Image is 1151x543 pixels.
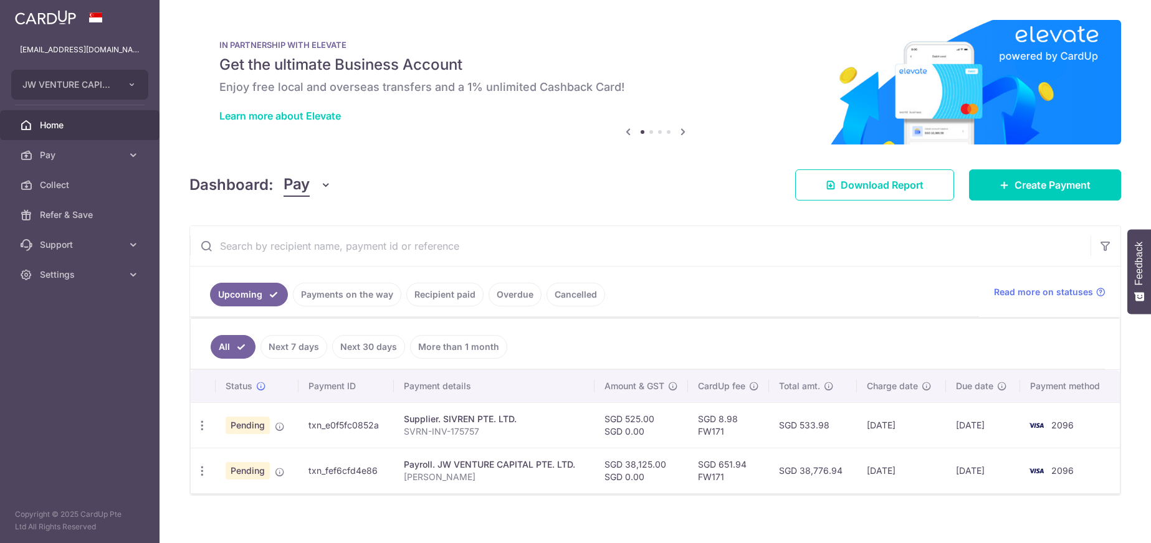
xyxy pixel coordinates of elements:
img: CardUp [15,10,76,25]
span: 2096 [1051,420,1074,430]
h4: Dashboard: [189,174,274,196]
div: Payroll. JW VENTURE CAPITAL PTE. LTD. [404,458,585,471]
span: Due date [956,380,993,392]
button: Feedback - Show survey [1127,229,1151,314]
td: SGD 533.98 [769,402,857,448]
p: [PERSON_NAME] [404,471,585,483]
span: Home [40,119,122,131]
span: 2096 [1051,465,1074,476]
span: Create Payment [1015,177,1091,192]
a: More than 1 month [410,335,507,359]
button: Pay [284,173,332,197]
td: [DATE] [946,448,1021,493]
td: [DATE] [946,402,1021,448]
span: Read more on statuses [994,286,1093,298]
a: Upcoming [210,283,288,306]
a: Recipient paid [406,283,484,306]
th: Payment method [1020,370,1120,402]
h6: Enjoy free local and overseas transfers and a 1% unlimited Cashback Card! [219,80,1091,95]
span: Pay [284,173,310,197]
a: Read more on statuses [994,286,1106,298]
span: CardUp fee [698,380,745,392]
input: Search by recipient name, payment id or reference [190,226,1091,266]
th: Payment ID [298,370,393,402]
p: SVRN-INV-175757 [404,425,585,438]
td: SGD 651.94 FW171 [688,448,769,493]
td: [DATE] [857,448,946,493]
span: Collect [40,179,122,191]
a: Next 30 days [332,335,405,359]
span: Feedback [1134,242,1145,285]
p: IN PARTNERSHIP WITH ELEVATE [219,40,1091,50]
span: Amount & GST [604,380,664,392]
td: SGD 38,125.00 SGD 0.00 [595,448,688,493]
span: Refer & Save [40,209,122,221]
a: Create Payment [969,169,1121,201]
td: SGD 525.00 SGD 0.00 [595,402,688,448]
img: Renovation banner [189,20,1121,144]
h5: Get the ultimate Business Account [219,55,1091,75]
span: Pending [226,462,270,479]
p: [EMAIL_ADDRESS][DOMAIN_NAME] [20,44,140,56]
a: Next 7 days [260,335,327,359]
img: Bank Card [1024,463,1049,478]
span: Status [226,380,252,392]
a: Learn more about Elevate [219,110,341,122]
span: Charge date [867,380,918,392]
td: txn_e0f5fc0852a [298,402,393,448]
td: SGD 38,776.94 [769,448,857,493]
span: Pending [226,417,270,434]
span: JW VENTURE CAPITAL PTE. LTD. [22,78,115,91]
a: Overdue [489,283,542,306]
td: txn_fef6cfd4e86 [298,448,393,493]
div: Supplier. SIVREN PTE. LTD. [404,413,585,425]
span: Download Report [841,177,924,192]
span: Settings [40,268,122,281]
span: Pay [40,149,122,161]
span: Total amt. [779,380,820,392]
img: Bank Card [1024,418,1049,433]
a: Cancelled [547,283,605,306]
th: Payment details [394,370,595,402]
td: SGD 8.98 FW171 [688,402,769,448]
a: Download Report [795,169,954,201]
button: JW VENTURE CAPITAL PTE. LTD. [11,70,148,100]
span: Support [40,238,122,251]
a: Payments on the way [293,283,401,306]
a: All [211,335,256,359]
td: [DATE] [857,402,946,448]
